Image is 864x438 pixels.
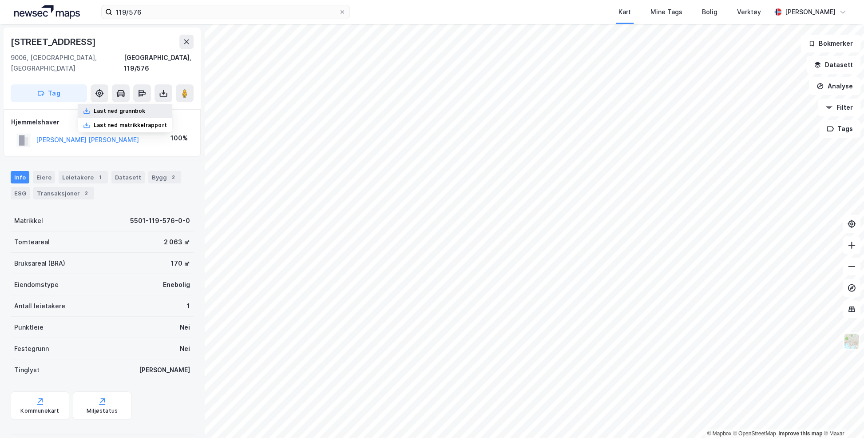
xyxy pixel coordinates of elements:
[163,279,190,290] div: Enebolig
[650,7,682,17] div: Mine Tags
[11,52,124,74] div: 9006, [GEOGRAPHIC_DATA], [GEOGRAPHIC_DATA]
[801,35,860,52] button: Bokmerker
[94,108,145,115] div: Last ned grunnbok
[778,430,822,437] a: Improve this map
[11,84,87,102] button: Tag
[11,117,193,127] div: Hjemmelshaver
[111,171,145,183] div: Datasett
[87,407,118,414] div: Miljøstatus
[14,322,44,333] div: Punktleie
[14,301,65,311] div: Antall leietakere
[618,7,631,17] div: Kart
[14,343,49,354] div: Festegrunn
[164,237,190,247] div: 2 063 ㎡
[820,395,864,438] iframe: Chat Widget
[33,187,94,199] div: Transaksjoner
[95,173,104,182] div: 1
[707,430,731,437] a: Mapbox
[702,7,717,17] div: Bolig
[809,77,860,95] button: Analyse
[819,120,860,138] button: Tags
[843,333,860,350] img: Z
[171,258,190,269] div: 170 ㎡
[94,122,167,129] div: Last ned matrikkelrapport
[180,322,190,333] div: Nei
[14,258,65,269] div: Bruksareal (BRA)
[11,171,29,183] div: Info
[11,187,30,199] div: ESG
[785,7,836,17] div: [PERSON_NAME]
[818,99,860,116] button: Filter
[169,173,178,182] div: 2
[14,365,40,375] div: Tinglyst
[14,215,43,226] div: Matrikkel
[139,365,190,375] div: [PERSON_NAME]
[33,171,55,183] div: Eiere
[180,343,190,354] div: Nei
[112,5,339,19] input: Søk på adresse, matrikkel, gårdeiere, leietakere eller personer
[14,237,50,247] div: Tomteareal
[737,7,761,17] div: Verktøy
[820,395,864,438] div: Kontrollprogram for chat
[806,56,860,74] button: Datasett
[59,171,108,183] div: Leietakere
[11,35,98,49] div: [STREET_ADDRESS]
[170,133,188,143] div: 100%
[14,5,80,19] img: logo.a4113a55bc3d86da70a041830d287a7e.svg
[82,189,91,198] div: 2
[20,407,59,414] div: Kommunekart
[187,301,190,311] div: 1
[733,430,776,437] a: OpenStreetMap
[124,52,194,74] div: [GEOGRAPHIC_DATA], 119/576
[148,171,181,183] div: Bygg
[130,215,190,226] div: 5501-119-576-0-0
[14,279,59,290] div: Eiendomstype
